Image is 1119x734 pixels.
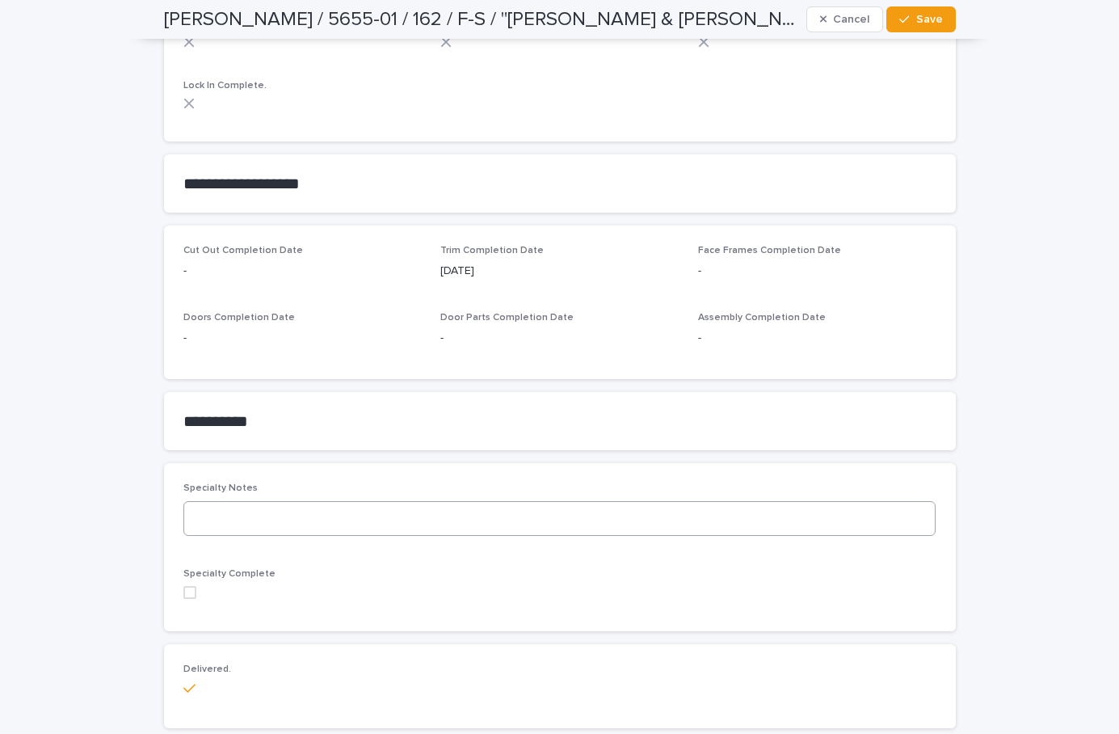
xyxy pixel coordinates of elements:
button: Cancel [806,6,884,32]
button: Save [886,6,955,32]
span: Face Frames Completion Date [698,246,841,255]
span: Cancel [833,14,869,25]
span: Save [916,14,943,25]
p: - [183,330,422,347]
span: Door Parts Completion Date [440,313,574,323]
p: - [440,330,679,347]
span: Assembly Completion Date [698,313,826,323]
span: Specialty Notes [183,483,258,493]
p: - [183,263,422,280]
span: Doors Completion Date [183,313,295,323]
span: Lock In Complete. [183,81,267,91]
p: [DATE] [440,263,679,280]
h2: McGee / 5655-01 / 162 / F-S / "Mattern & Fitzgerald Custom Builders, LLC" / Michael Tarantino [164,8,800,32]
p: - [698,330,936,347]
span: Trim Completion Date [440,246,544,255]
span: Cut Out Completion Date [183,246,303,255]
span: Specialty Complete [183,569,276,579]
span: Delivered. [183,664,231,674]
p: - [698,263,936,280]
